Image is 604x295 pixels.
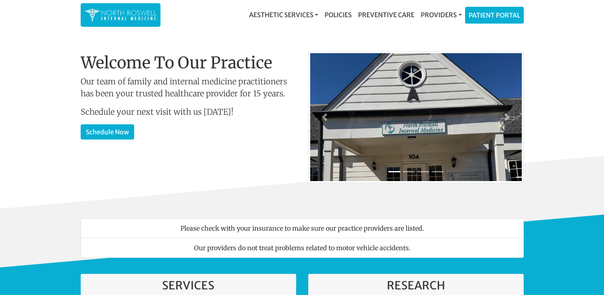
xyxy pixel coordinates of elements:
p: Schedule your next visit with us [DATE]! [81,106,296,118]
a: Schedule Now [81,124,134,140]
h1: Welcome To Our Practice [81,53,296,72]
a: Providers [418,7,465,23]
li: Please check with your insurance to make sure our practice providers are listed. [81,218,524,238]
a: Policies [321,7,355,23]
a: Patient Portal [465,7,523,23]
a: Aesthetic Services [246,7,321,23]
h3: Research [317,279,515,293]
img: North Roswell Internal Medicine [85,7,156,23]
p: Our team of family and internal medicine practitioners has been your trusted healthcare provider ... [81,76,296,100]
a: Preventive Care [355,7,418,23]
li: Our providers do not treat problems related to motor vehicle accidents. [81,238,524,258]
h3: Services [89,279,288,293]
